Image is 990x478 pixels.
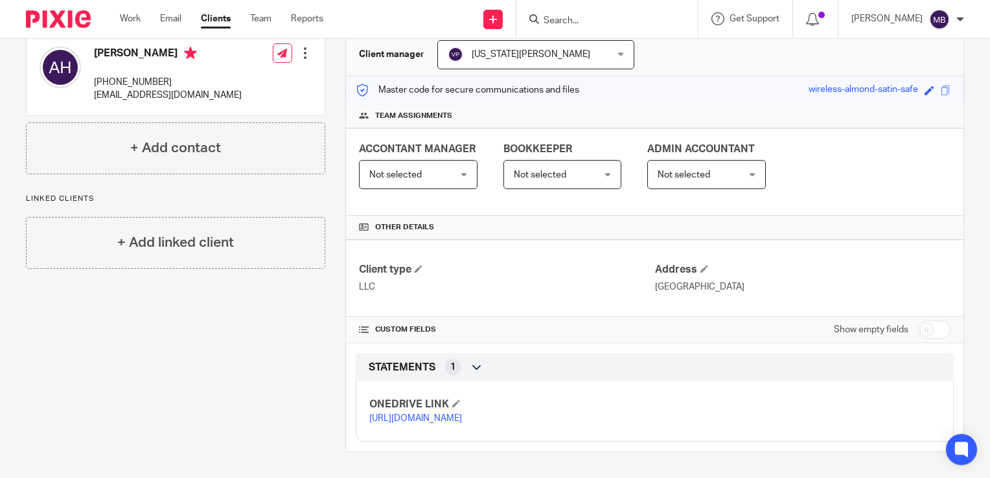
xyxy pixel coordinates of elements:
[542,16,659,27] input: Search
[369,361,435,374] span: STATEMENTS
[655,280,950,293] p: [GEOGRAPHIC_DATA]
[94,89,242,102] p: [EMAIL_ADDRESS][DOMAIN_NAME]
[130,138,221,158] h4: + Add contact
[369,170,422,179] span: Not selected
[375,111,452,121] span: Team assignments
[851,12,923,25] p: [PERSON_NAME]
[472,50,590,59] span: [US_STATE][PERSON_NAME]
[201,12,231,25] a: Clients
[359,263,654,277] h4: Client type
[730,14,779,23] span: Get Support
[450,361,455,374] span: 1
[647,144,755,154] span: ADMIN ACCOUNTANT
[658,170,710,179] span: Not selected
[184,47,197,60] i: Primary
[94,76,242,89] p: [PHONE_NUMBER]
[26,194,325,204] p: Linked clients
[448,47,463,62] img: svg%3E
[160,12,181,25] a: Email
[120,12,141,25] a: Work
[359,48,424,61] h3: Client manager
[26,10,91,28] img: Pixie
[655,263,950,277] h4: Address
[40,47,81,88] img: svg%3E
[809,83,918,98] div: wireless-almond-satin-safe
[94,47,242,63] h4: [PERSON_NAME]
[514,170,566,179] span: Not selected
[117,233,234,253] h4: + Add linked client
[375,222,434,233] span: Other details
[356,84,579,97] p: Master code for secure communications and files
[369,414,462,423] a: [URL][DOMAIN_NAME]
[834,323,908,336] label: Show empty fields
[291,12,323,25] a: Reports
[369,398,654,411] h4: ONEDRIVE LINK
[359,280,654,293] p: LLC
[359,324,654,335] h4: CUSTOM FIELDS
[359,144,476,154] span: ACCONTANT MANAGER
[503,144,572,154] span: BOOKKEEPER
[929,9,950,30] img: svg%3E
[250,12,271,25] a: Team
